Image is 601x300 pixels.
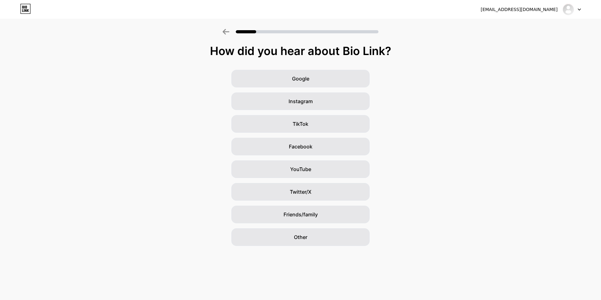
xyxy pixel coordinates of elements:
span: Google [292,75,309,82]
span: Facebook [289,143,312,150]
div: [EMAIL_ADDRESS][DOMAIN_NAME] [481,6,558,13]
span: Friends/family [284,211,318,218]
div: How did you hear about Bio Link? [3,45,598,57]
span: Twitter/X [290,188,312,196]
span: Other [294,233,307,241]
span: TikTok [293,120,308,128]
span: YouTube [290,165,311,173]
img: Stryfe [562,3,574,15]
span: Instagram [289,97,313,105]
